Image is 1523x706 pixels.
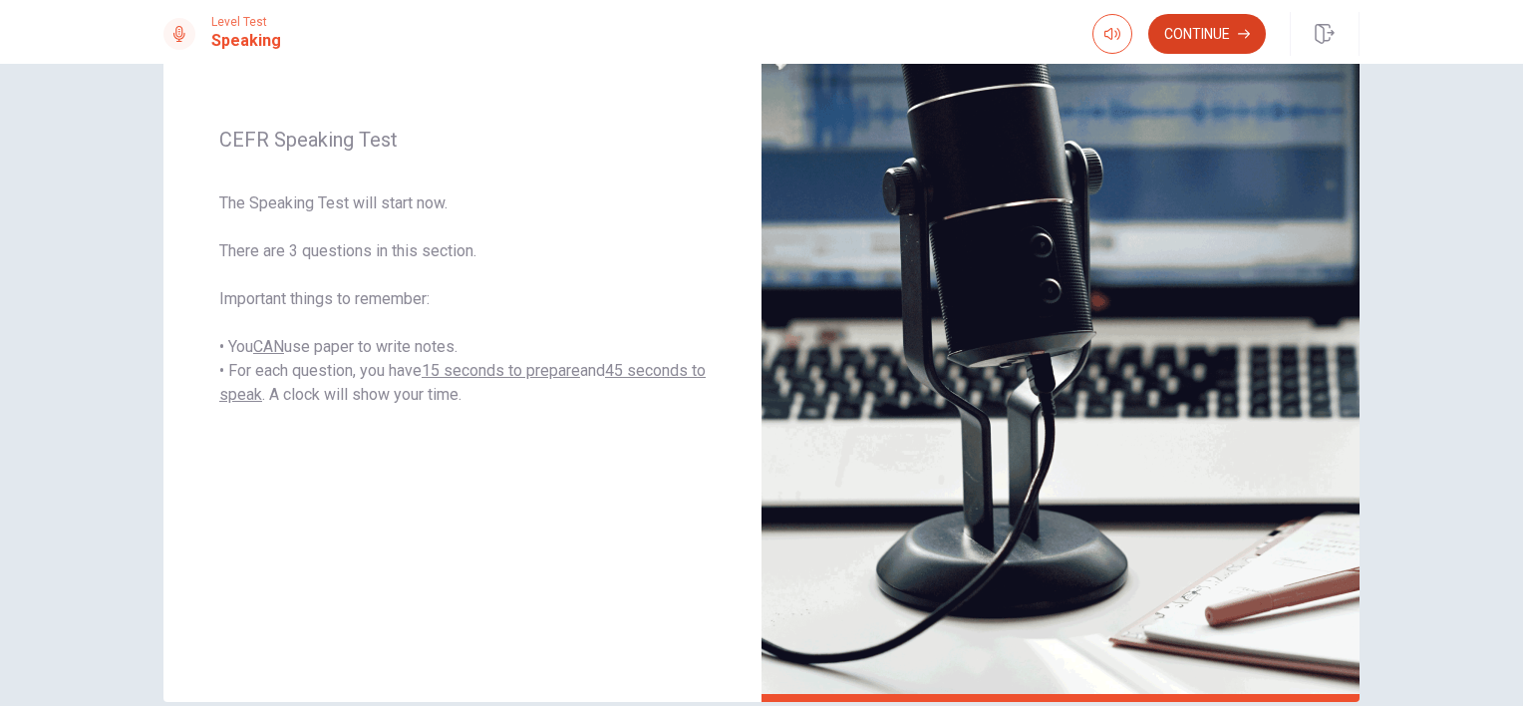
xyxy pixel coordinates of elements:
u: 15 seconds to prepare [422,361,580,380]
span: CEFR Speaking Test [219,128,706,152]
button: Continue [1148,14,1266,54]
h1: Speaking [211,29,281,53]
span: The Speaking Test will start now. There are 3 questions in this section. Important things to reme... [219,191,706,407]
u: CAN [253,337,284,356]
span: Level Test [211,15,281,29]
